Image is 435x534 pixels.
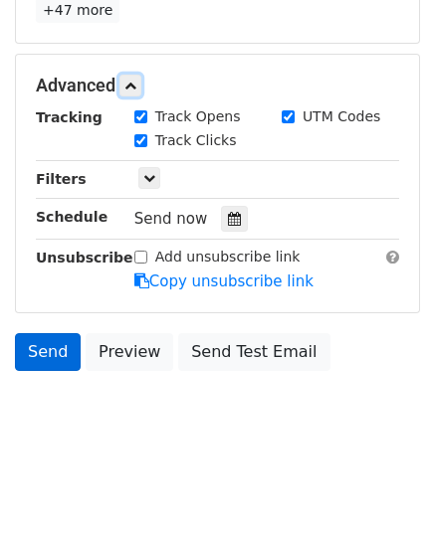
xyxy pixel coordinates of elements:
a: Send Test Email [178,333,329,371]
strong: Tracking [36,109,103,125]
label: Add unsubscribe link [155,247,301,267]
a: Send [15,333,81,371]
h5: Advanced [36,75,399,96]
a: Copy unsubscribe link [134,272,314,290]
label: UTM Codes [303,106,380,127]
strong: Filters [36,171,87,187]
strong: Unsubscribe [36,250,133,266]
iframe: Chat Widget [335,439,435,534]
strong: Schedule [36,209,108,225]
a: Preview [86,333,173,371]
label: Track Clicks [155,130,237,151]
span: Send now [134,210,208,228]
label: Track Opens [155,106,241,127]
